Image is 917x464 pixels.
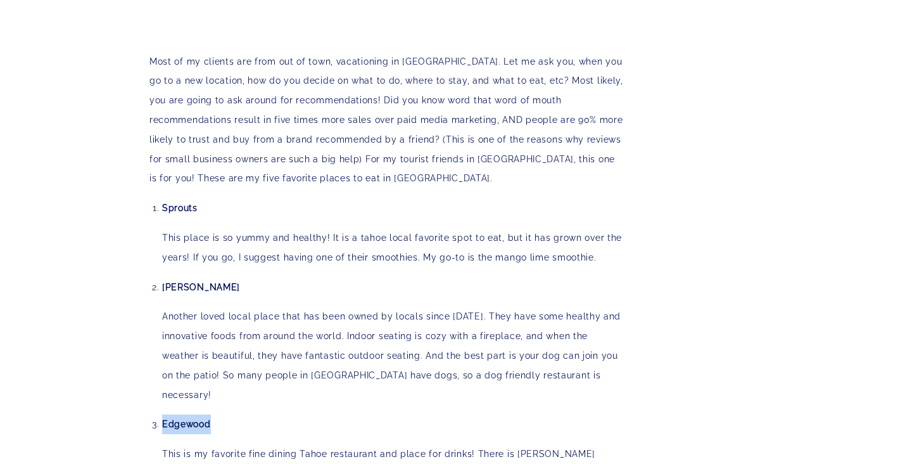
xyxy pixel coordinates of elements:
[162,307,624,404] p: Another loved local place that has been owned by locals since [DATE]. They have some healthy and ...
[162,282,240,292] strong: [PERSON_NAME]
[162,419,211,429] strong: Edgewood
[162,228,624,267] p: This place is so yummy and healthy! It is a tahoe local favorite spot to eat, but it has grown ov...
[149,52,624,189] p: Most of my clients are from out of town, vacationing in [GEOGRAPHIC_DATA]. Let me ask you, when y...
[162,203,198,213] strong: Sprouts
